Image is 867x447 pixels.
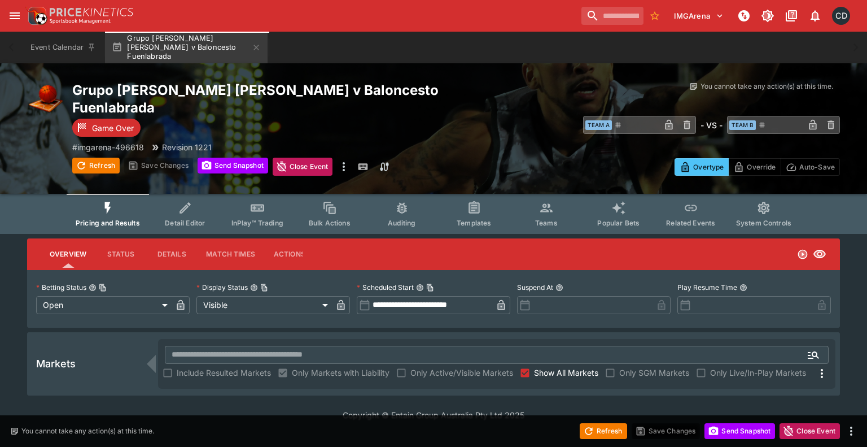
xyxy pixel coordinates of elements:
span: Related Events [666,219,715,227]
button: Play Resume Time [739,284,747,292]
button: Overtype [675,158,729,176]
button: Refresh [72,158,120,173]
span: Auditing [388,219,415,227]
button: Suspend At [555,284,563,292]
p: Override [747,161,776,173]
span: Show All Markets [534,367,598,379]
img: Sportsbook Management [50,19,111,24]
span: Only Markets with Liability [292,367,389,379]
svg: Open [797,249,808,260]
button: Override [728,158,781,176]
span: Only Live/In-Play Markets [710,367,806,379]
button: Match Times [197,241,264,268]
span: Teams [535,219,558,227]
button: NOT Connected to PK [734,6,754,26]
span: Detail Editor [165,219,205,227]
p: Game Over [92,122,134,134]
div: Visible [196,296,332,314]
span: System Controls [736,219,791,227]
img: PriceKinetics Logo [25,5,47,27]
button: Cameron Duffy [829,3,853,28]
p: Scheduled Start [357,283,414,292]
button: Open [803,345,824,365]
button: open drawer [5,6,25,26]
svg: Visible [813,248,826,261]
span: Popular Bets [597,219,640,227]
button: Copy To Clipboard [260,284,268,292]
svg: More [815,367,829,380]
button: Display StatusCopy To Clipboard [250,284,258,292]
button: Documentation [781,6,802,26]
button: Toggle light/dark mode [757,6,778,26]
button: No Bookmarks [646,7,664,25]
p: You cannot take any action(s) at this time. [21,426,154,436]
button: Actions [264,241,315,268]
span: Pricing and Results [76,219,140,227]
button: Close Event [780,423,840,439]
span: Bulk Actions [309,219,351,227]
img: basketball.png [27,81,63,118]
button: Details [146,241,197,268]
p: Play Resume Time [677,283,737,292]
span: Include Resulted Markets [177,367,271,379]
p: Suspend At [517,283,553,292]
button: Betting StatusCopy To Clipboard [89,284,97,292]
button: Copy To Clipboard [426,284,434,292]
h6: - VS - [700,119,722,131]
div: Start From [675,158,840,176]
button: Copy To Clipboard [99,284,107,292]
div: Open [36,296,172,314]
h2: Copy To Clipboard [72,81,456,116]
span: Only SGM Markets [619,367,689,379]
input: search [581,7,643,25]
button: Send Snapshot [198,158,268,173]
button: Notifications [805,6,825,26]
p: Overtype [693,161,724,173]
button: Refresh [580,423,627,439]
div: Event type filters [67,194,800,234]
span: Only Active/Visible Markets [410,367,513,379]
p: Revision 1221 [162,141,212,153]
button: more [844,424,858,438]
p: Display Status [196,283,248,292]
button: Close Event [273,158,333,176]
span: Team A [585,120,612,130]
p: You cannot take any action(s) at this time. [700,81,833,92]
span: InPlay™ Trading [231,219,283,227]
button: Select Tenant [667,7,730,25]
span: Templates [457,219,491,227]
button: Status [95,241,146,268]
button: Event Calendar [24,32,103,63]
p: Betting Status [36,283,86,292]
span: Team B [729,120,756,130]
button: Overview [41,241,95,268]
img: PriceKinetics [50,8,133,16]
p: Auto-Save [799,161,835,173]
button: Grupo [PERSON_NAME] [PERSON_NAME] v Baloncesto Fuenlabrada [105,32,268,63]
button: Scheduled StartCopy To Clipboard [416,284,424,292]
button: Send Snapshot [704,423,775,439]
button: more [337,158,351,176]
button: Auto-Save [781,158,840,176]
div: Cameron Duffy [832,7,850,25]
h5: Markets [36,357,76,370]
p: Copy To Clipboard [72,141,144,153]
